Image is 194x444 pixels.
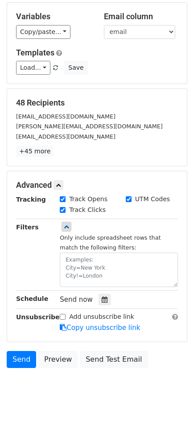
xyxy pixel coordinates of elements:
a: Copy/paste... [16,25,70,39]
a: Send [7,351,36,368]
a: Templates [16,48,54,57]
h5: Advanced [16,180,178,190]
strong: Tracking [16,196,46,203]
iframe: Chat Widget [149,401,194,444]
a: +45 more [16,146,54,157]
a: Load... [16,61,50,75]
button: Save [64,61,87,75]
h5: Variables [16,12,91,21]
h5: 48 Recipients [16,98,178,108]
a: Copy unsubscribe link [60,324,140,332]
small: Only include spreadsheet rows that match the following filters: [60,234,161,251]
h5: Email column [104,12,178,21]
small: [EMAIL_ADDRESS][DOMAIN_NAME] [16,113,116,120]
label: Track Clicks [69,205,106,215]
small: [PERSON_NAME][EMAIL_ADDRESS][DOMAIN_NAME] [16,123,163,130]
label: UTM Codes [135,195,170,204]
a: Send Test Email [80,351,148,368]
a: Preview [38,351,78,368]
small: [EMAIL_ADDRESS][DOMAIN_NAME] [16,133,116,140]
label: Add unsubscribe link [69,312,134,321]
span: Send now [60,296,93,304]
label: Track Opens [69,195,107,204]
strong: Unsubscribe [16,313,60,321]
strong: Filters [16,224,39,231]
strong: Schedule [16,295,48,302]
